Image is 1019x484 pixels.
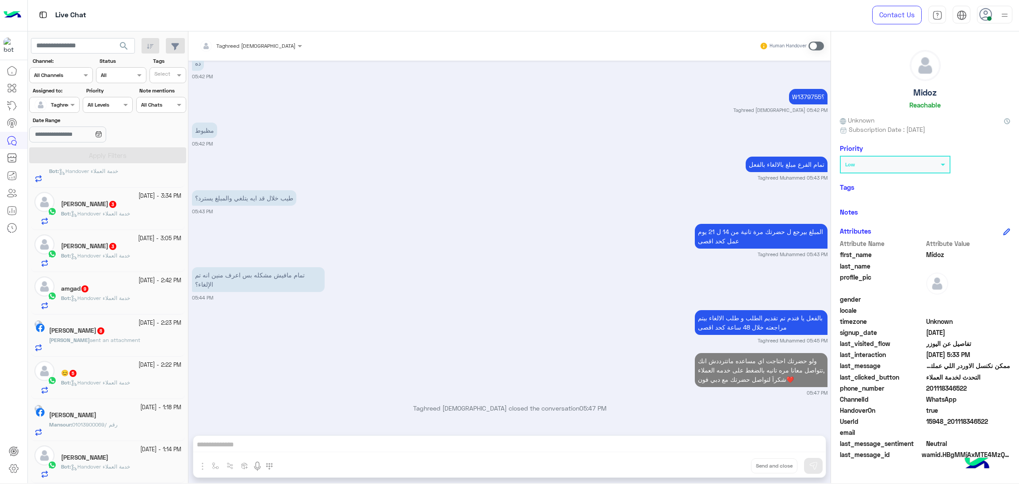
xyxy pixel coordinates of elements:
[926,406,1011,415] span: true
[840,439,924,448] span: last_message_sentiment
[140,403,181,412] small: [DATE] - 1:18 PM
[139,87,185,95] label: Note mentions
[926,239,1011,248] span: Attribute Value
[926,361,1011,370] span: ممكن نكنسل الاوردر اللي عملتله منشن؟؟
[138,277,181,285] small: [DATE] - 2:42 PM
[192,55,204,71] p: 13/10/2025, 5:42 PM
[61,379,71,386] b: :
[34,405,42,413] img: picture
[840,250,924,259] span: first_name
[926,339,1011,348] span: تفاصيل عن اليوزر
[71,379,130,386] span: Handover خدمة العملاء
[55,9,86,21] p: Live Chat
[192,190,296,206] p: 13/10/2025, 5:43 PM
[34,99,47,111] img: defaultAdmin.png
[840,373,924,382] span: last_clicked_button
[48,292,57,300] img: WhatsApp
[100,57,145,65] label: Status
[926,384,1011,393] span: 201118346522
[926,328,1011,337] span: 2025-10-09T10:03:38.137Z
[138,192,181,200] small: [DATE] - 3:34 PM
[840,306,924,315] span: locale
[61,242,117,250] h5: Ali Khaled
[140,446,181,454] small: [DATE] - 1:14 PM
[97,327,104,334] span: 8
[840,428,924,437] span: email
[4,38,19,54] img: 1403182699927242
[926,428,1011,437] span: null
[49,168,59,174] b: :
[840,295,924,304] span: gender
[926,373,1011,382] span: التحدث لخدمة العملاء
[840,227,871,235] h6: Attributes
[922,450,1010,459] span: wamid.HBgMMjAxMTE4MzQ2NTIyFQIAEhggQUM2MzQ1QjFGRDY1OUE4NDA4RDBGMUE0NEUwNkQ0NTcA
[840,361,924,370] span: last_message
[192,267,325,292] p: 13/10/2025, 5:44 PM
[61,210,71,217] b: :
[4,6,21,24] img: Logo
[61,454,108,461] h5: Nader Malak
[579,404,606,412] span: 05:47 PM
[192,208,213,215] small: 05:43 PM
[61,285,89,292] h5: amgad
[36,323,45,332] img: Facebook
[849,125,925,134] span: Subscription Date : [DATE]
[910,50,940,81] img: defaultAdmin.png
[34,277,54,296] img: defaultAdmin.png
[49,168,57,174] span: Bot
[695,224,827,249] p: 13/10/2025, 5:43 PM
[932,10,942,20] img: tab
[926,417,1011,426] span: 15948_201118346522
[695,353,827,387] p: 13/10/2025, 5:47 PM
[216,42,295,49] span: Taghreed [DEMOGRAPHIC_DATA]
[48,250,57,258] img: WhatsApp
[909,101,941,109] h6: Reachable
[840,406,924,415] span: HandoverOn
[49,421,72,428] b: :
[138,319,181,327] small: [DATE] - 2:23 PM
[59,168,118,174] span: Handover خدمة العملاء
[840,328,924,337] span: signup_date
[34,192,54,212] img: defaultAdmin.png
[49,411,96,419] h5: Mansour Samie
[840,208,858,216] h6: Notes
[840,261,924,271] span: last_name
[758,251,827,258] small: Taghreed Muhammed 05:43 PM
[153,70,170,80] div: Select
[48,376,57,385] img: WhatsApp
[840,273,924,293] span: profile_pic
[138,234,181,243] small: [DATE] - 3:05 PM
[33,87,78,95] label: Assigned to:
[34,320,42,328] img: picture
[61,369,77,377] h5: 😊
[81,285,88,292] span: 9
[926,395,1011,404] span: 2
[840,183,1010,191] h6: Tags
[49,337,90,343] span: [PERSON_NAME]
[695,310,827,335] p: 13/10/2025, 5:45 PM
[926,439,1011,448] span: 0
[61,210,69,217] span: Bot
[758,174,827,181] small: Taghreed Muhammed 05:43 PM
[61,463,71,470] b: :
[138,361,181,369] small: [DATE] - 2:22 PM
[113,38,135,57] button: search
[90,337,140,343] span: sent an attachment
[61,200,117,208] h5: Hassan
[109,201,116,208] span: 3
[72,421,118,428] span: رقم /01013900069
[61,252,71,259] b: :
[840,384,924,393] span: phone_number
[71,252,130,259] span: Handover خدمة العملاء
[49,327,105,334] h5: Marco Emad
[733,107,827,114] small: Taghreed [DEMOGRAPHIC_DATA] 05:42 PM
[86,87,132,95] label: Priority
[69,370,77,377] span: 5
[192,73,213,80] small: 05:42 PM
[33,57,92,65] label: Channel:
[29,147,186,163] button: Apply Filters
[962,449,992,480] img: hulul-logo.png
[38,9,49,20] img: tab
[192,140,213,147] small: 05:42 PM
[36,408,45,417] img: Facebook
